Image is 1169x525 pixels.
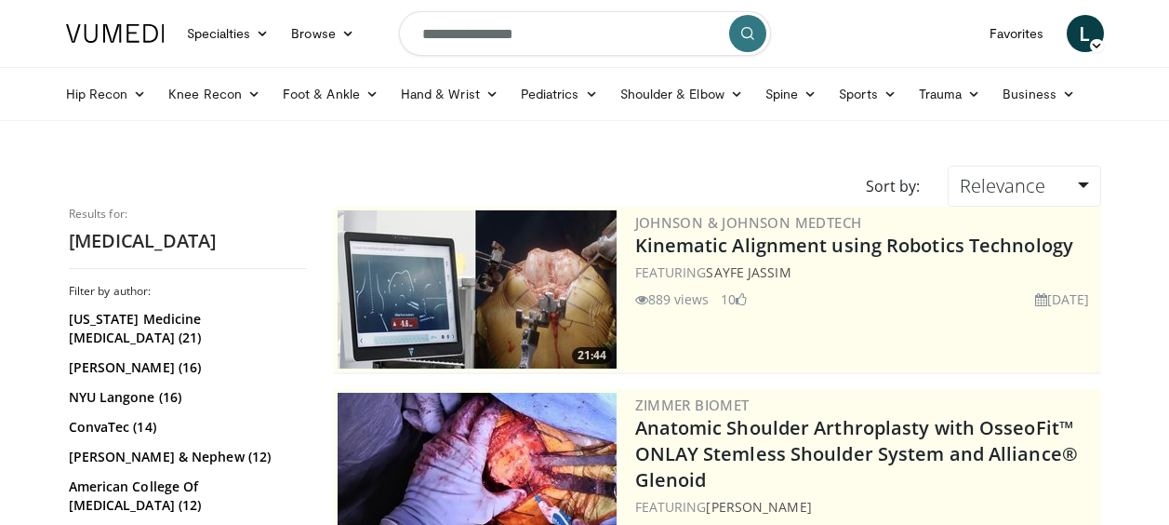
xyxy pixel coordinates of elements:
[635,233,1074,258] a: Kinematic Alignment using Robotics Technology
[510,75,609,113] a: Pediatrics
[828,75,908,113] a: Sports
[338,210,617,369] img: 85482610-0380-4aae-aa4a-4a9be0c1a4f1.300x170_q85_crop-smart_upscale.jpg
[1035,289,1090,309] li: [DATE]
[55,75,158,113] a: Hip Recon
[635,262,1097,282] div: FEATURING
[66,24,165,43] img: VuMedi Logo
[754,75,828,113] a: Spine
[69,207,306,222] p: Results for:
[960,173,1045,198] span: Relevance
[635,289,710,309] li: 889 views
[978,15,1056,52] a: Favorites
[908,75,992,113] a: Trauma
[609,75,754,113] a: Shoulder & Elbow
[176,15,281,52] a: Specialties
[69,284,306,299] h3: Filter by author:
[399,11,771,56] input: Search topics, interventions
[338,210,617,369] a: 21:44
[635,497,1097,517] div: FEATURING
[69,229,306,253] h2: [MEDICAL_DATA]
[157,75,272,113] a: Knee Recon
[948,166,1100,207] a: Relevance
[635,396,750,414] a: Zimmer Biomet
[69,358,301,377] a: [PERSON_NAME] (16)
[572,347,612,364] span: 21:44
[390,75,510,113] a: Hand & Wrist
[69,448,301,466] a: [PERSON_NAME] & Nephew (12)
[69,310,301,347] a: [US_STATE] Medicine [MEDICAL_DATA] (21)
[991,75,1086,113] a: Business
[69,388,301,407] a: NYU Langone (16)
[280,15,365,52] a: Browse
[635,415,1078,492] a: Anatomic Shoulder Arthroplasty with OsseoFit™ ONLAY Stemless Shoulder System and Alliance® Glenoid
[721,289,747,309] li: 10
[706,498,811,516] a: [PERSON_NAME]
[635,213,862,232] a: Johnson & Johnson MedTech
[69,478,301,515] a: American College Of [MEDICAL_DATA] (12)
[69,418,301,437] a: ConvaTec (14)
[272,75,390,113] a: Foot & Ankle
[852,166,934,207] div: Sort by:
[706,263,790,281] a: Sayfe Jassim
[1067,15,1104,52] a: L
